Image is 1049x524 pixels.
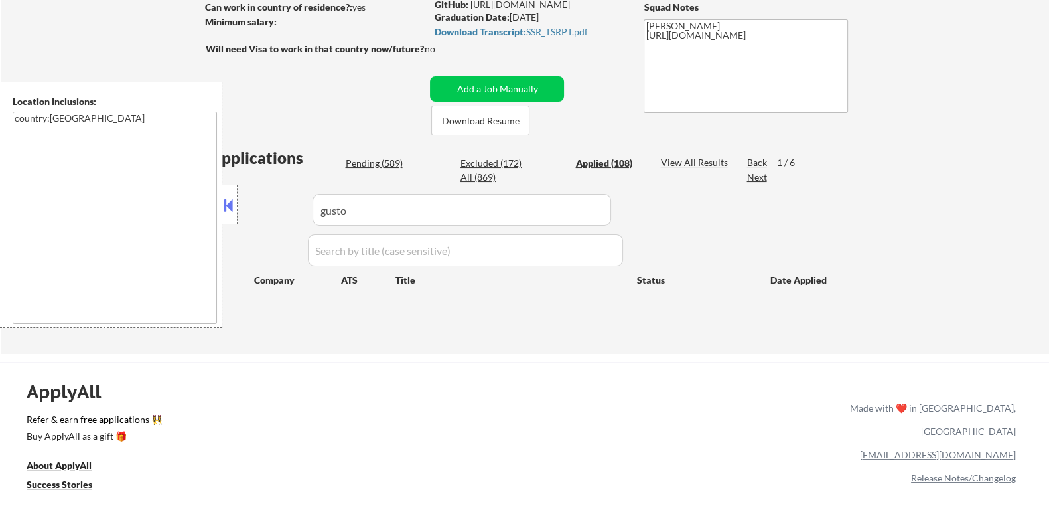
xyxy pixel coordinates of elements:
strong: Can work in country of residence?: [204,1,352,13]
div: ApplyAll [27,381,116,403]
a: Buy ApplyAll as a gift 🎁 [27,429,159,446]
div: Back [746,156,768,169]
button: Add a Job Manually [430,76,564,102]
div: ATS [340,274,395,287]
div: Location Inclusions: [13,95,217,108]
strong: Download Transcript: [434,26,525,37]
div: Pending (589) [345,157,411,170]
a: Success Stories [27,478,110,494]
div: Applied (108) [575,157,642,170]
a: About ApplyAll [27,458,110,475]
div: yes [204,1,421,14]
a: [EMAIL_ADDRESS][DOMAIN_NAME] [860,449,1016,460]
div: Company [253,274,340,287]
div: Excluded (172) [460,157,527,170]
div: Title [395,274,624,287]
button: Download Resume [431,106,529,135]
div: Buy ApplyAll as a gift 🎁 [27,432,159,441]
div: SSR_TSRPT.pdf [434,27,618,37]
div: Next [746,171,768,184]
div: [DATE] [434,11,622,24]
strong: Will need Visa to work in that country now/future?: [205,43,426,54]
a: Download Transcript:SSR_TSRPT.pdf [434,27,618,40]
div: View All Results [660,156,731,169]
input: Search by title (case sensitive) [308,234,623,266]
div: Status [636,268,750,292]
div: Applications [209,150,340,166]
a: Refer & earn free applications 👯‍♀️ [27,415,573,429]
div: no [424,43,462,56]
div: Made with ❤️ in [GEOGRAPHIC_DATA], [GEOGRAPHIC_DATA] [845,396,1016,443]
div: Squad Notes [644,1,848,14]
div: All (869) [460,171,527,184]
strong: Graduation Date: [434,11,509,23]
div: Date Applied [770,274,828,287]
a: Release Notes/Changelog [911,472,1016,483]
div: 1 / 6 [776,156,807,169]
strong: Minimum salary: [204,16,276,27]
input: Search by company (case sensitive) [313,194,611,226]
u: Success Stories [27,479,92,490]
u: About ApplyAll [27,460,92,471]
